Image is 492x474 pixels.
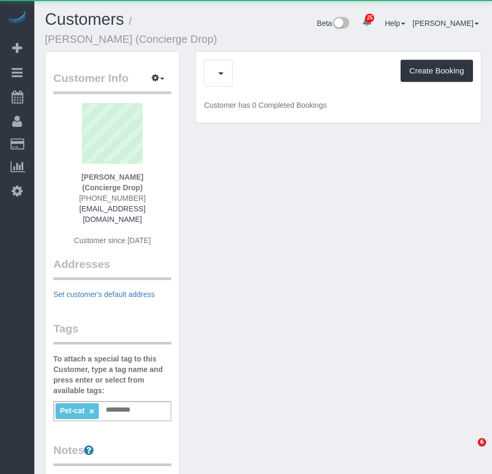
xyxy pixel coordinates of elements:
a: [EMAIL_ADDRESS][DOMAIN_NAME] [79,205,145,224]
img: Automaid Logo [6,11,27,25]
small: / [PERSON_NAME] (Concierge Drop) [45,15,217,45]
a: 25 [357,11,377,34]
a: × [89,407,94,416]
strong: [PERSON_NAME] (Concierge Drop) [81,173,143,192]
a: [PERSON_NAME] [413,19,479,27]
span: [PHONE_NUMBER] [79,194,146,202]
button: Create Booking [401,60,473,82]
a: Beta [317,19,350,27]
p: Customer has 0 Completed Bookings [204,100,473,110]
label: To attach a special tag to this Customer, type a tag name and press enter or select from availabl... [53,354,171,396]
img: New interface [332,17,349,31]
a: Customers [45,10,124,29]
legend: Notes [53,442,171,466]
span: Pet-cat [60,406,85,415]
legend: Customer Info [53,70,171,94]
span: 6 [478,438,486,447]
iframe: Intercom live chat [456,438,481,463]
a: Set customer's default address [53,290,155,299]
legend: Tags [53,321,171,345]
span: 25 [365,14,374,22]
a: Help [385,19,405,27]
span: Customer since [DATE] [74,236,151,245]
